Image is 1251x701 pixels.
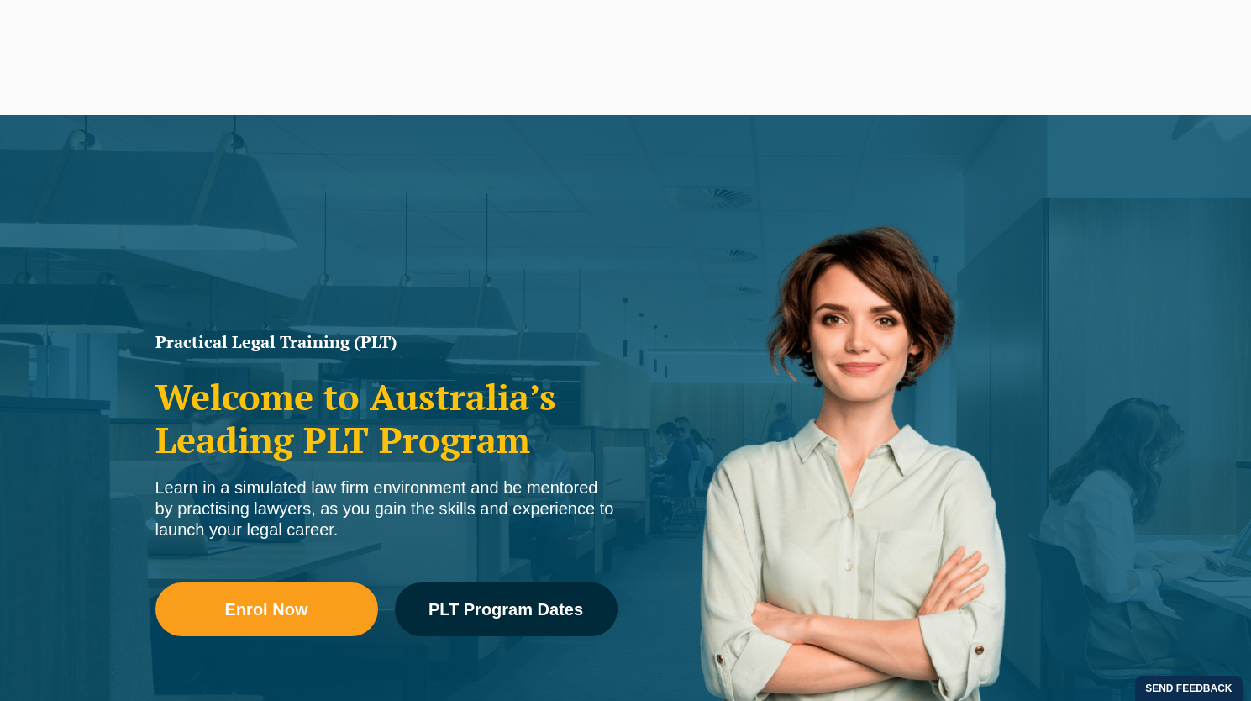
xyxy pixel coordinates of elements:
h1: Practical Legal Training (PLT) [155,334,618,350]
span: PLT Program Dates [428,601,583,618]
span: Enrol Now [225,601,308,618]
h2: Welcome to Australia’s Leading PLT Program [155,376,618,461]
a: PLT Program Dates [395,582,618,636]
a: Enrol Now [155,582,378,636]
div: Learn in a simulated law firm environment and be mentored by practising lawyers, as you gain the ... [155,477,618,540]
